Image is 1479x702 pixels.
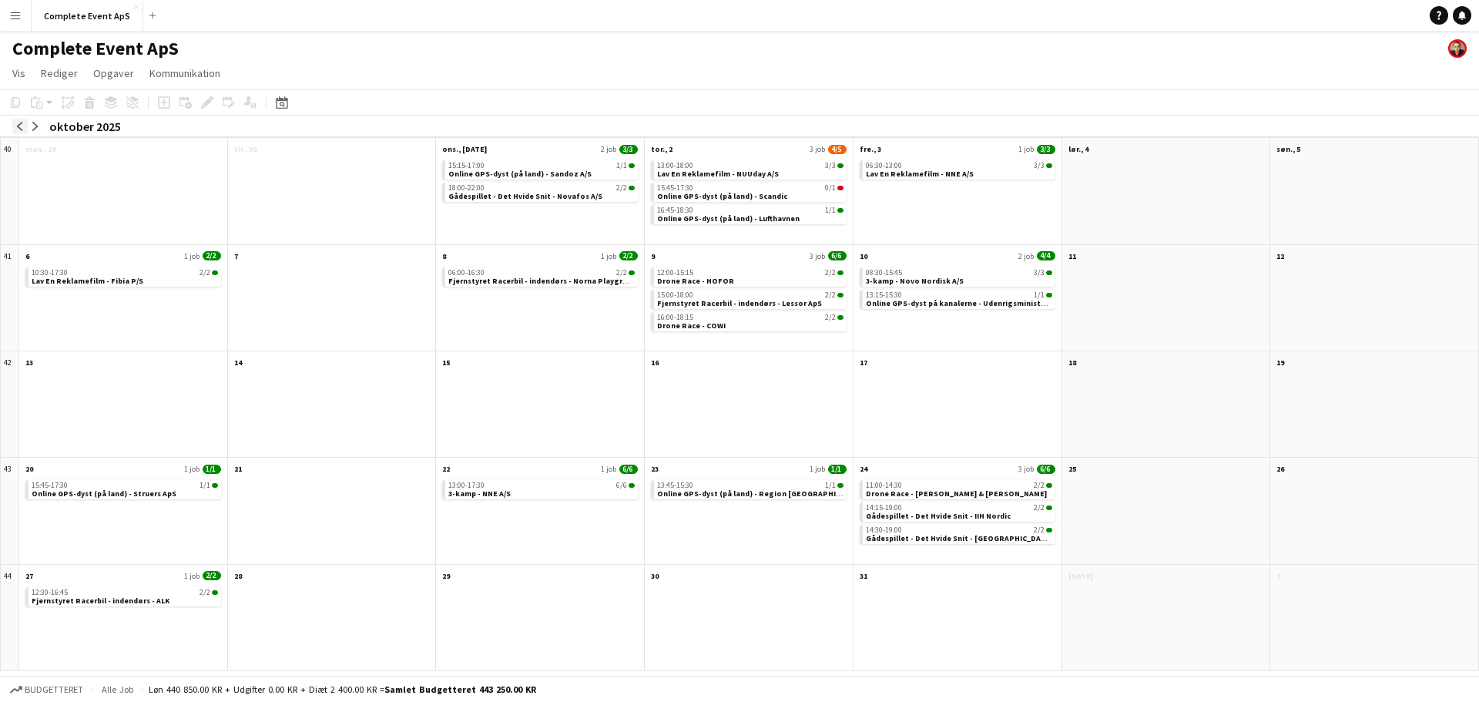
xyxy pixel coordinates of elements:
[1046,506,1052,510] span: 2/2
[1034,291,1045,299] span: 1/1
[629,186,635,190] span: 2/2
[866,276,964,286] span: 3-kamp - Novo Nordisk A/S
[825,269,836,277] span: 2/2
[448,489,511,499] span: 3-kamp - NNE A/S
[616,184,627,192] span: 2/2
[234,571,242,581] span: 28
[629,163,635,168] span: 1/1
[6,63,32,83] a: Vis
[32,489,176,499] span: Online GPS-dyst (på land) - Struers ApS
[25,358,33,368] span: 13
[448,162,485,170] span: 15:15-17:00
[1068,358,1076,368] span: 18
[32,589,68,596] span: 12:30-16:45
[825,162,836,170] span: 3/3
[1034,269,1045,277] span: 3/3
[32,482,68,489] span: 15:45-17:30
[200,482,210,489] span: 1/1
[1,245,19,351] div: 41
[1034,504,1045,512] span: 2/2
[866,291,902,299] span: 13:15-15:30
[41,66,78,80] span: Rediger
[810,144,825,154] span: 3 job
[651,144,672,154] span: tor., 2
[1046,483,1052,488] span: 2/2
[616,269,627,277] span: 2/2
[442,464,450,474] span: 22
[1037,251,1055,260] span: 4/4
[837,208,843,213] span: 1/1
[657,169,779,179] span: Lav En Reklamefilm - NUUday A/S
[32,1,143,31] button: Complete Event ApS
[203,465,221,474] span: 1/1
[616,162,627,170] span: 1/1
[25,571,33,581] span: 27
[657,191,787,201] span: Online GPS-dyst (på land) - Scandic
[866,533,1052,543] span: Gådespillet - Det Hvide Snit - Beierholm
[619,251,638,260] span: 2/2
[448,482,485,489] span: 13:00-17:30
[828,145,847,154] span: 4/5
[448,169,592,179] span: Online GPS-dyst (på land) - Sandoz A/S
[629,270,635,275] span: 2/2
[657,276,734,286] span: Drone Race - HOFOR
[149,66,220,80] span: Kommunikation
[619,145,638,154] span: 3/3
[651,358,659,368] span: 16
[601,464,616,474] span: 1 job
[1276,144,1300,154] span: søn., 5
[1068,144,1088,154] span: lør., 4
[1037,145,1055,154] span: 3/3
[825,184,836,192] span: 0/1
[810,251,825,261] span: 3 job
[442,144,487,154] span: ons., [DATE]
[234,464,242,474] span: 21
[184,464,200,474] span: 1 job
[825,314,836,321] span: 2/2
[828,251,847,260] span: 6/6
[837,483,843,488] span: 1/1
[1276,464,1284,474] span: 26
[837,270,843,275] span: 2/2
[866,482,902,489] span: 11:00-14:30
[860,251,867,261] span: 10
[651,251,655,261] span: 9
[442,571,450,581] span: 29
[1068,251,1076,261] span: 11
[825,482,836,489] span: 1/1
[1,351,19,458] div: 42
[234,358,242,368] span: 14
[25,464,33,474] span: 20
[629,483,635,488] span: 6/6
[1276,251,1284,261] span: 12
[837,163,843,168] span: 3/3
[860,571,867,581] span: 31
[657,184,693,192] span: 15:45-17:30
[657,269,693,277] span: 12:00-15:15
[657,213,800,223] span: Online GPS-dyst (på land) - Lufthavnen
[657,162,693,170] span: 13:00-18:00
[657,207,693,214] span: 16:45-18:30
[866,489,1047,499] span: Drone Race - Tate & Lyle
[234,251,238,261] span: 7
[143,63,226,83] a: Kommunikation
[657,482,693,489] span: 13:45-15:30
[657,298,822,308] span: Fjernstyret Racerbil - indendørs - Lessor ApS
[601,251,616,261] span: 1 job
[93,66,134,80] span: Opgaver
[866,298,1059,308] span: Online GPS-dyst på kanalerne - Udenrigsministeriet
[184,251,200,261] span: 1 job
[448,269,485,277] span: 06:00-16:30
[149,684,536,695] div: Løn 440 850.00 KR + Udgifter 0.00 KR + Diæt 2 400.00 KR =
[825,291,836,299] span: 2/2
[8,681,86,698] button: Budgetteret
[837,186,843,190] span: 0/1
[49,119,121,134] div: oktober 2025
[1,458,19,564] div: 43
[12,66,25,80] span: Vis
[860,358,867,368] span: 17
[35,63,84,83] a: Rediger
[1276,358,1284,368] span: 19
[866,526,902,534] span: 14:30-19:00
[32,276,143,286] span: Lav En Reklamefilm - Fibia P/S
